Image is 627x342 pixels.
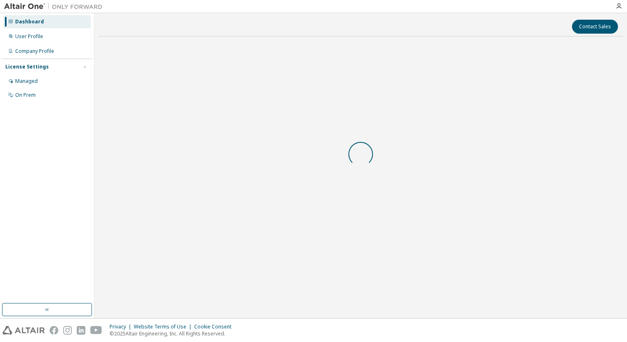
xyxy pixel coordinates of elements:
div: Cookie Consent [194,324,236,330]
div: License Settings [5,64,49,70]
img: linkedin.svg [77,326,85,335]
p: © 2025 Altair Engineering, Inc. All Rights Reserved. [110,330,236,337]
img: instagram.svg [63,326,72,335]
img: youtube.svg [90,326,102,335]
div: Dashboard [15,18,44,25]
img: Altair One [4,2,107,11]
div: User Profile [15,33,43,40]
div: Privacy [110,324,134,330]
div: Website Terms of Use [134,324,194,330]
button: Contact Sales [572,20,618,34]
div: Company Profile [15,48,54,55]
div: On Prem [15,92,36,98]
div: Managed [15,78,38,84]
img: facebook.svg [50,326,58,335]
img: altair_logo.svg [2,326,45,335]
